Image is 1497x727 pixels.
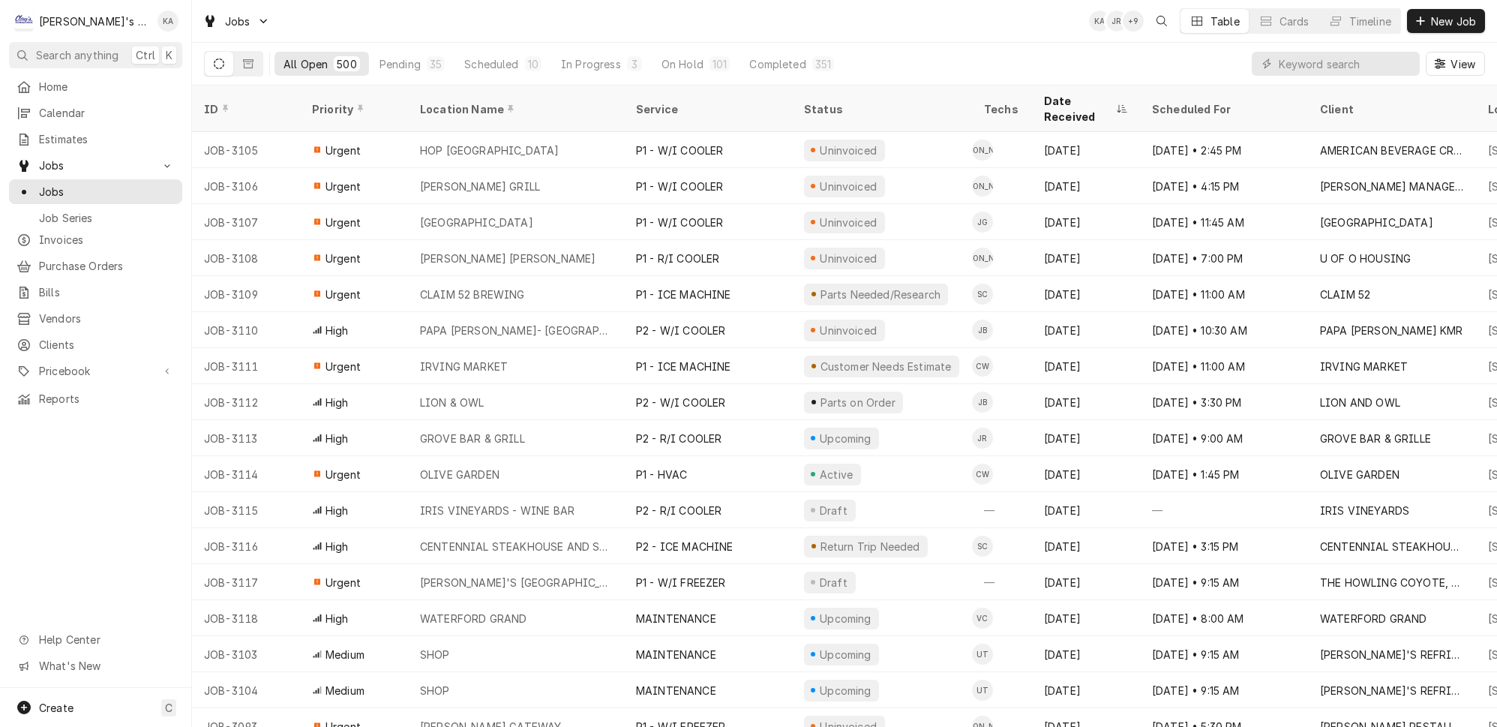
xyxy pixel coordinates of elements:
span: What's New [39,658,173,674]
div: [PERSON_NAME]'S [GEOGRAPHIC_DATA] [420,575,612,590]
div: [DATE] • 4:15 PM [1140,168,1308,204]
div: JOB-3111 [192,348,300,384]
div: P2 - R/I COOLER [636,503,721,518]
div: JR [972,428,993,449]
div: P1 - HVAC [636,467,687,482]
div: [DATE] • 9:15 AM [1140,672,1308,708]
div: IRIS VINEYARDS - WINE BAR [420,503,574,518]
div: 351 [815,56,831,72]
span: Reports [39,391,175,407]
div: Draft [817,575,850,590]
span: Jobs [39,158,152,173]
div: Draft [817,503,850,518]
span: Estimates [39,131,175,147]
span: K [166,47,172,63]
div: JOB-3116 [192,528,300,564]
span: Invoices [39,232,175,248]
div: Parts Needed/Research [818,287,942,302]
div: Uninvoiced [818,323,879,338]
div: Uninvoiced [818,215,879,230]
div: + 9 [1123,11,1144,32]
div: WATERFORD GRAND [1320,611,1426,626]
div: CLAIM 52 [1320,287,1370,302]
div: LION AND OWL [1320,395,1400,410]
div: Upcoming [818,683,874,698]
div: UT [972,644,993,665]
div: Return Trip Needed [818,539,922,554]
div: Upcoming [818,431,874,446]
div: P1 - ICE MACHINE [636,359,731,374]
div: Unscheduled Tech's Avatar [972,644,993,665]
div: MAINTENANCE [636,611,716,626]
div: [DATE] [1032,240,1140,276]
div: AMERICAN BEVERAGE CRAFT- HOP VALLEY [1320,143,1464,158]
div: JOB-3104 [192,672,300,708]
div: JOB-3106 [192,168,300,204]
div: — [1140,492,1308,528]
div: MAINTENANCE [636,647,716,662]
span: Medium [325,647,364,662]
div: [DATE] • 2:45 PM [1140,132,1308,168]
span: Jobs [39,184,175,200]
div: JOB-3117 [192,564,300,600]
button: Search anythingCtrlK [9,42,182,68]
input: Keyword search [1279,52,1412,76]
div: [DATE] [1032,276,1140,312]
a: Jobs [9,179,182,204]
div: Status [804,101,957,117]
div: JG [972,212,993,233]
div: P1 - W/I COOLER [636,215,723,230]
div: Cameron Ward's Avatar [972,356,993,377]
div: Steven Cramer's Avatar [972,536,993,557]
div: Uninvoiced [818,251,879,266]
a: Estimates [9,127,182,152]
div: CW [972,356,993,377]
a: Vendors [9,306,182,331]
a: Job Series [9,206,182,230]
div: CENTENNIAL STEAKHOUSE AND SPORTS BAR [420,539,612,554]
div: [GEOGRAPHIC_DATA] [420,215,533,230]
span: High [325,503,349,518]
div: JOB-3103 [192,636,300,672]
div: Completed [749,56,805,72]
div: [DATE] [1032,492,1140,528]
div: SC [972,536,993,557]
div: P1 - W/I COOLER [636,143,723,158]
div: Clay's Refrigeration's Avatar [13,11,34,32]
a: Calendar [9,101,182,125]
div: Techs [984,101,1020,117]
div: P2 - W/I COOLER [636,395,725,410]
div: THE HOWLING COYOTE, INC. [1320,575,1464,590]
div: P1 - W/I FREEZER [636,575,726,590]
div: JOB-3109 [192,276,300,312]
div: 3 [630,56,639,72]
div: 35 [430,56,442,72]
a: Go to Pricebook [9,359,182,383]
div: UT [972,680,993,701]
div: HOP [GEOGRAPHIC_DATA] [420,143,559,158]
a: Go to What's New [9,653,182,678]
div: Client [1320,101,1461,117]
div: IRIS VINEYARDS [1320,503,1409,518]
div: [PERSON_NAME]'s Refrigeration [39,14,149,29]
div: ID [204,101,285,117]
span: New Job [1428,14,1479,29]
span: Urgent [325,359,361,374]
div: WATERFORD GRAND [420,611,526,626]
div: [DATE] • 7:00 PM [1140,240,1308,276]
div: Johnny Guerra's Avatar [972,212,993,233]
div: [DATE] [1032,132,1140,168]
div: [PERSON_NAME]'S REFRIGERATION [1320,683,1464,698]
div: Valente Castillo's Avatar [972,608,993,629]
div: In Progress [561,56,621,72]
div: [DATE] [1032,528,1140,564]
div: All Open [283,56,328,72]
div: JOB-3110 [192,312,300,348]
div: CENTENNIAL STEAKHOUSE AND SPORTS BAR [1320,539,1464,554]
div: OLIVE GARDEN [420,467,499,482]
div: Customer Needs Estimate [818,359,952,374]
div: Cards [1279,14,1309,29]
span: Urgent [325,215,361,230]
div: [DATE] [1032,600,1140,636]
div: KA [157,11,178,32]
